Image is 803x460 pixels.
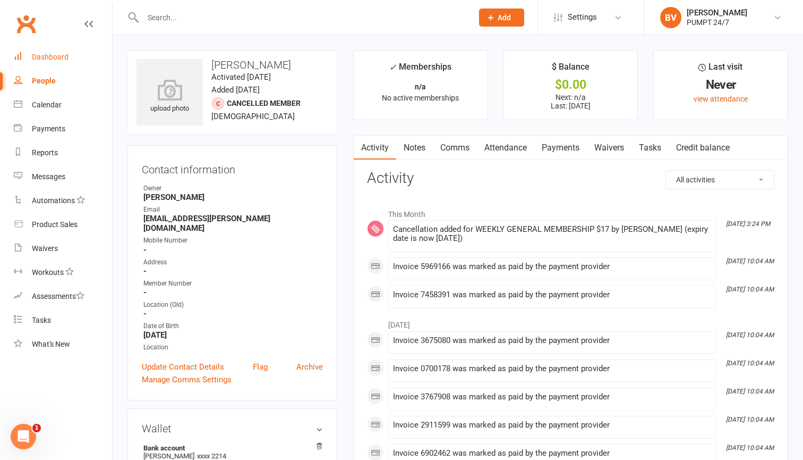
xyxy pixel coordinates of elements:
[14,261,112,285] a: Workouts
[32,101,62,109] div: Calendar
[14,189,112,213] a: Automations
[14,308,112,332] a: Tasks
[143,257,323,267] div: Address
[479,9,524,27] button: Add
[143,266,323,276] strong: -
[393,262,711,271] div: Invoice 5969166 was marked as paid by the payment provider
[631,136,669,160] a: Tasks
[136,59,328,71] h3: [PERSON_NAME]
[32,124,65,133] div: Payments
[32,220,78,229] div: Product Sales
[660,7,681,28] div: BV
[143,444,318,452] strong: Bank account
[143,342,323,353] div: Location
[694,95,748,103] a: view attendance
[433,136,477,160] a: Comms
[393,392,711,402] div: Invoice 3767908 was marked as paid by the payment provider
[32,196,75,205] div: Automations
[396,136,433,160] a: Notes
[393,336,711,345] div: Invoice 3675080 was marked as paid by the payment provider
[32,77,56,85] div: People
[367,170,774,187] h3: Activity
[32,148,58,157] div: Reports
[367,203,774,220] li: This Month
[14,69,112,93] a: People
[534,136,587,160] a: Payments
[14,93,112,117] a: Calendar
[513,93,628,110] p: Next: n/a Last: [DATE]
[211,85,260,95] time: Added [DATE]
[32,244,58,253] div: Waivers
[393,225,711,243] div: Cancellation added for WEEKLY GENERAL MEMBERSHIP $17 by [PERSON_NAME] (expiry date is now [DATE])
[143,183,323,194] div: Owner
[143,330,323,340] strong: [DATE]
[211,72,271,82] time: Activated [DATE]
[726,331,774,339] i: [DATE] 10:04 AM
[32,268,64,277] div: Workouts
[227,99,301,107] span: Cancelled member
[143,300,323,310] div: Location (Old)
[143,205,323,215] div: Email
[393,421,711,430] div: Invoice 2911599 was marked as paid by the payment provider
[14,165,112,189] a: Messages
[698,60,742,79] div: Last visit
[513,79,628,90] div: $0.00
[14,45,112,69] a: Dashboard
[393,449,711,458] div: Invoice 6902462 was marked as paid by the payment provider
[382,94,459,102] span: No active memberships
[726,388,774,395] i: [DATE] 10:04 AM
[32,340,70,348] div: What's New
[197,452,226,460] span: xxxx 2214
[296,361,323,373] a: Archive
[143,279,323,289] div: Member Number
[726,359,774,367] i: [DATE] 10:04 AM
[669,136,737,160] a: Credit balance
[726,444,774,451] i: [DATE] 10:04 AM
[687,18,747,27] div: PUMPT 24/7
[14,213,112,237] a: Product Sales
[726,257,774,265] i: [DATE] 10:04 AM
[143,193,323,202] strong: [PERSON_NAME]
[143,236,323,246] div: Mobile Number
[568,5,597,29] span: Settings
[143,288,323,297] strong: -
[32,292,84,300] div: Assessments
[687,8,747,18] div: [PERSON_NAME]
[32,53,69,61] div: Dashboard
[143,309,323,319] strong: -
[367,314,774,331] li: [DATE]
[14,237,112,261] a: Waivers
[726,286,774,293] i: [DATE] 10:04 AM
[587,136,631,160] a: Waivers
[142,361,224,373] a: Update Contact Details
[477,136,534,160] a: Attendance
[140,10,465,25] input: Search...
[253,361,268,373] a: Flag
[32,424,41,432] span: 1
[143,214,323,233] strong: [EMAIL_ADDRESS][PERSON_NAME][DOMAIN_NAME]
[14,141,112,165] a: Reports
[389,62,396,72] i: ✓
[142,160,323,175] h3: Contact information
[14,332,112,356] a: What's New
[726,416,774,423] i: [DATE] 10:04 AM
[142,423,323,434] h3: Wallet
[211,112,295,121] span: [DEMOGRAPHIC_DATA]
[143,321,323,331] div: Date of Birth
[415,82,426,91] strong: n/a
[14,117,112,141] a: Payments
[11,424,36,449] iframe: Intercom live chat
[726,220,770,228] i: [DATE] 3:24 PM
[552,60,590,79] div: $ Balance
[14,285,112,308] a: Assessments
[393,364,711,373] div: Invoice 0700178 was marked as paid by the payment provider
[13,11,39,37] a: Clubworx
[663,79,778,90] div: Never
[32,316,51,324] div: Tasks
[143,245,323,255] strong: -
[498,13,511,22] span: Add
[136,79,203,114] div: upload photo
[142,373,232,386] a: Manage Comms Settings
[354,136,396,160] a: Activity
[32,172,65,181] div: Messages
